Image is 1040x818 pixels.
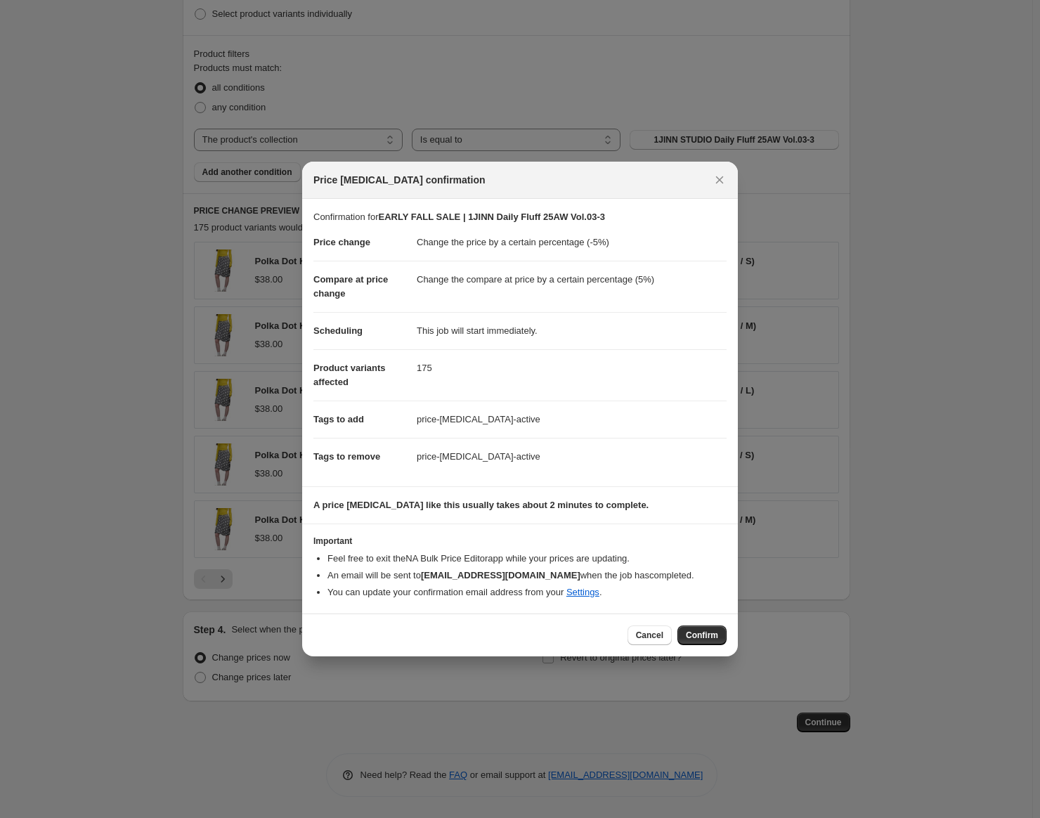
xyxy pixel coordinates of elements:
[710,170,729,190] button: Close
[327,585,727,599] li: You can update your confirmation email address from your .
[313,451,380,462] span: Tags to remove
[636,630,663,641] span: Cancel
[313,325,363,336] span: Scheduling
[313,363,386,387] span: Product variants affected
[313,237,370,247] span: Price change
[313,274,388,299] span: Compare at price change
[417,261,727,298] dd: Change the compare at price by a certain percentage (5%)
[313,173,486,187] span: Price [MEDICAL_DATA] confirmation
[313,500,649,510] b: A price [MEDICAL_DATA] like this usually takes about 2 minutes to complete.
[566,587,599,597] a: Settings
[417,438,727,475] dd: price-[MEDICAL_DATA]-active
[417,224,727,261] dd: Change the price by a certain percentage (-5%)
[327,552,727,566] li: Feel free to exit the NA Bulk Price Editor app while your prices are updating.
[421,570,580,580] b: [EMAIL_ADDRESS][DOMAIN_NAME]
[417,349,727,387] dd: 175
[677,625,727,645] button: Confirm
[417,312,727,349] dd: This job will start immediately.
[417,401,727,438] dd: price-[MEDICAL_DATA]-active
[327,569,727,583] li: An email will be sent to when the job has completed .
[313,210,727,224] p: Confirmation for
[313,535,727,547] h3: Important
[686,630,718,641] span: Confirm
[628,625,672,645] button: Cancel
[378,212,604,222] b: EARLY FALL SALE | 1JINN Daily Fluff 25AW Vol.03-3
[313,414,364,424] span: Tags to add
